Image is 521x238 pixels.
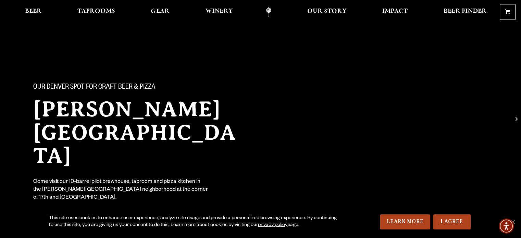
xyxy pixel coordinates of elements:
a: privacy policy [258,223,287,228]
a: I Agree [433,214,471,229]
span: Impact [382,9,408,14]
div: Come visit our 10-barrel pilot brewhouse, taproom and pizza kitchen in the [PERSON_NAME][GEOGRAPH... [33,178,209,202]
span: Our Denver spot for craft beer & pizza [33,83,156,92]
span: Beer Finder [443,9,486,14]
a: Beer [21,7,46,17]
a: Winery [201,7,237,17]
a: Gear [146,7,174,17]
span: Beer [25,9,42,14]
a: Learn More [380,214,430,229]
span: Winery [206,9,233,14]
a: Odell Home [256,7,282,17]
a: Taprooms [73,7,120,17]
div: This site uses cookies to enhance user experience, analyze site usage and provide a personalized ... [49,215,341,229]
h2: [PERSON_NAME][GEOGRAPHIC_DATA] [33,98,247,167]
a: Impact [378,7,412,17]
span: Taprooms [77,9,115,14]
a: Our Story [303,7,351,17]
span: Gear [151,9,170,14]
span: Our Story [307,9,347,14]
a: Beer Finder [439,7,491,17]
div: Accessibility Menu [499,218,514,234]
